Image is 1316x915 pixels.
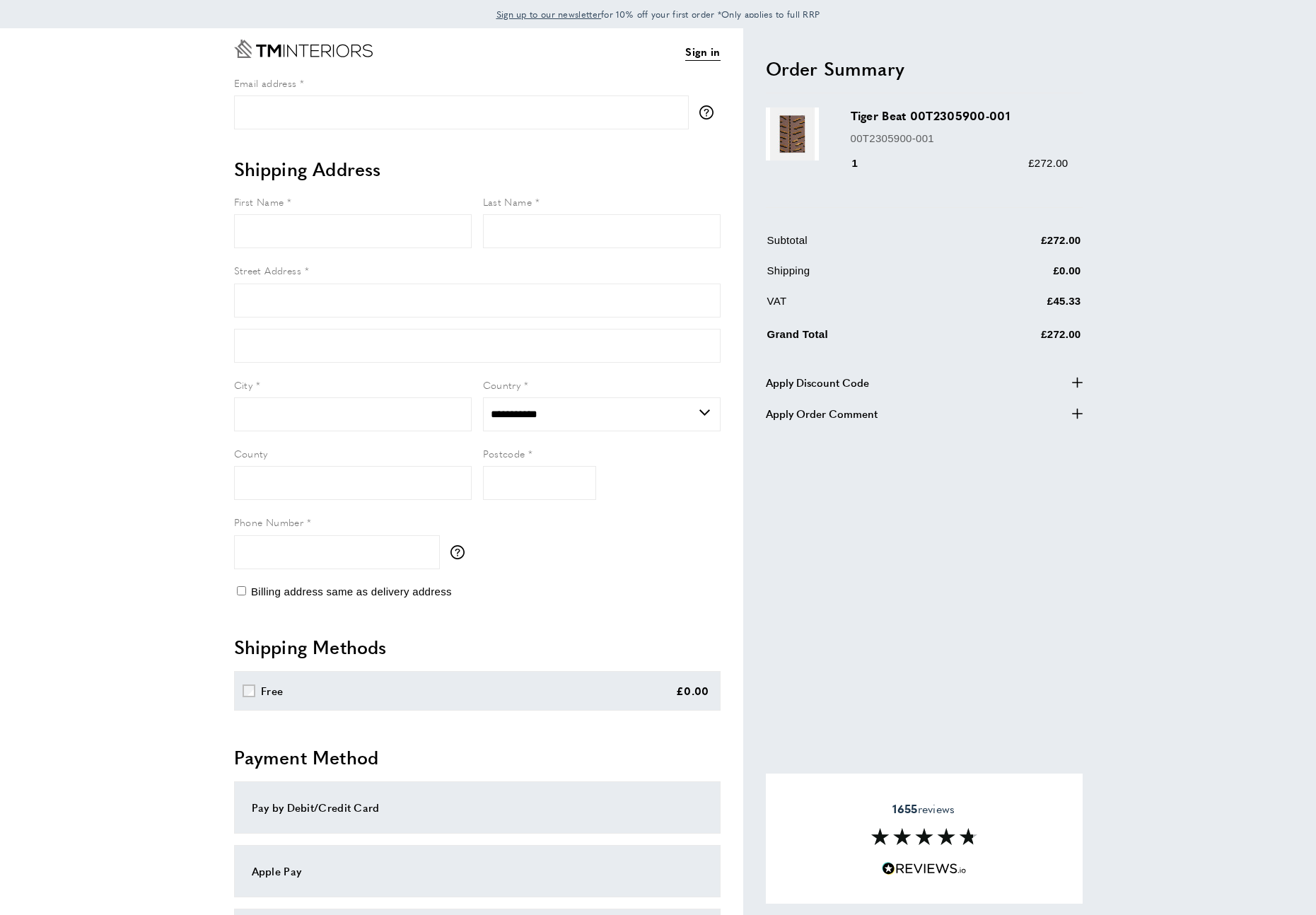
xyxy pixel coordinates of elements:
[496,7,602,21] a: Sign up to our newsletter
[251,585,452,598] span: Billing address same as delivery address
[483,378,521,392] span: Country
[851,107,1068,124] h3: Tiger Beat 00T2305900-001
[234,40,373,58] a: Go to Home page
[766,374,869,391] span: Apply Discount Code
[234,634,721,660] h2: Shipping Methods
[851,130,1068,147] p: 00T2305900-001
[767,293,957,320] td: VAT
[957,323,1081,354] td: £272.00
[496,8,820,21] span: for 10% off your first order *Only applies to full RRP
[234,156,721,182] h2: Shipping Address
[496,8,602,21] span: Sign up to our newsletter
[766,107,819,161] img: Tiger Beat 00T2305900-001
[1028,157,1068,169] span: £272.00
[882,862,967,875] img: Reviews.io 5 stars
[699,105,721,120] button: More information
[234,76,297,90] span: Email address
[483,194,532,209] span: Last Name
[483,446,525,460] span: Postcode
[892,800,917,817] strong: 1655
[957,262,1081,290] td: £0.00
[767,262,957,290] td: Shipping
[871,828,977,845] img: Reviews section
[892,802,955,816] span: reviews
[957,232,1081,260] td: £272.00
[851,155,878,172] div: 1
[685,43,720,61] a: Sign in
[234,263,302,277] span: Street Address
[450,545,472,559] button: More information
[766,405,878,422] span: Apply Order Comment
[252,863,703,880] div: Apple Pay
[957,293,1081,320] td: £45.33
[676,682,709,699] div: £0.00
[234,446,268,460] span: County
[234,745,721,770] h2: Payment Method
[252,799,703,816] div: Pay by Debit/Credit Card
[234,378,253,392] span: City
[767,232,957,260] td: Subtotal
[766,56,1083,81] h2: Order Summary
[234,515,304,529] span: Phone Number
[261,682,283,699] div: Free
[234,194,284,209] span: First Name
[767,323,957,354] td: Grand Total
[237,586,246,595] input: Billing address same as delivery address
